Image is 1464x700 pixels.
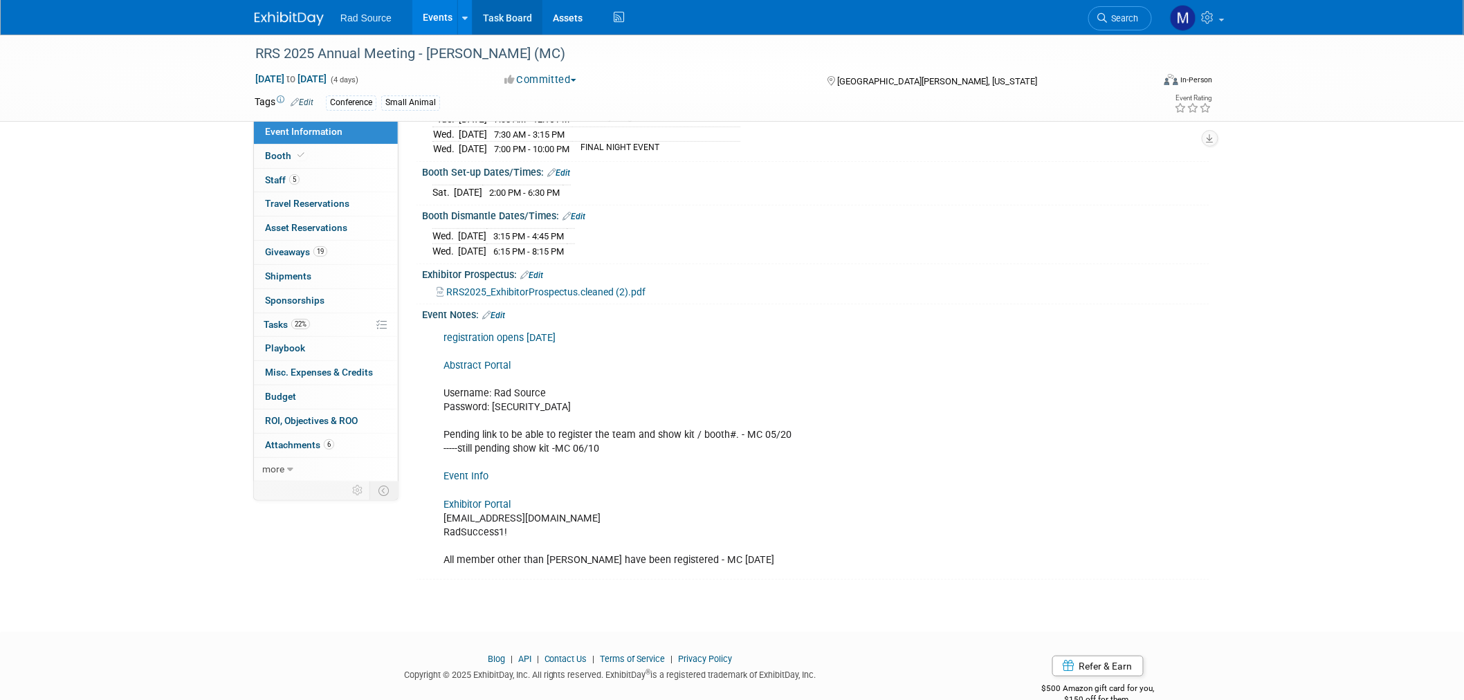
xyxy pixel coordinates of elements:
span: 7:00 PM - 10:00 PM [494,144,569,154]
td: Toggle Event Tabs [370,481,399,499]
td: Wed. [432,142,459,156]
td: Wed. [432,229,458,244]
a: Giveaways19 [254,241,398,264]
span: 6 [324,439,334,450]
span: 22% [291,319,310,329]
a: Shipments [254,265,398,288]
span: ROI, Objectives & ROO [265,415,358,426]
td: [DATE] [458,229,486,244]
span: Attachments [265,439,334,450]
a: ROI, Objectives & ROO [254,409,398,433]
a: Sponsorships [254,289,398,313]
td: Tags [255,95,313,111]
a: Contact Us [545,654,587,664]
a: Booth [254,145,398,168]
span: more [262,463,284,475]
div: Small Animal [381,95,440,110]
a: Attachments6 [254,434,398,457]
div: Event Format [1070,72,1213,93]
span: [GEOGRAPHIC_DATA][PERSON_NAME], [US_STATE] [837,76,1037,86]
a: Edit [482,311,505,320]
a: Asset Reservations [254,217,398,240]
span: | [507,654,516,664]
td: [DATE] [458,244,486,259]
span: Rad Source [340,12,392,24]
span: 2:00 PM - 6:30 PM [489,187,560,198]
div: Booth Set-up Dates/Times: [422,162,1209,180]
a: API [518,654,531,664]
span: Booth [265,150,307,161]
div: Booth Dismantle Dates/Times: [422,205,1209,223]
a: Playbook [254,337,398,360]
span: 6:15 PM - 8:15 PM [493,246,564,257]
span: to [284,73,298,84]
span: Shipments [265,270,311,282]
span: RRS2025_ExhibitorProspectus.cleaned (2).pdf [446,286,646,297]
span: 19 [313,246,327,257]
span: (4 days) [329,75,358,84]
div: RRS 2025 Annual Meeting - [PERSON_NAME] (MC) [250,42,1131,66]
a: Edit [562,212,585,221]
a: Travel Reservations [254,192,398,216]
a: Blog [488,654,505,664]
td: Personalize Event Tab Strip [346,481,370,499]
div: Event Rating [1175,95,1212,102]
div: Conference [326,95,376,110]
span: Tasks [264,319,310,330]
div: Exhibitor Prospectus: [422,264,1209,282]
span: 3:15 PM - 4:45 PM [493,231,564,241]
span: Playbook [265,342,305,353]
td: Wed. [432,244,458,259]
span: 5 [289,174,300,185]
a: Staff5 [254,169,398,192]
a: Exhibitor Portal [443,499,511,510]
a: Misc. Expenses & Credits [254,361,398,385]
span: | [533,654,542,664]
span: Misc. Expenses & Credits [265,367,373,378]
a: Tasks22% [254,313,398,337]
span: Budget [265,391,296,402]
a: registration opens [DATE] [443,332,556,344]
span: | [589,654,598,664]
a: Edit [291,98,313,107]
a: Event Information [254,120,398,144]
td: [DATE] [454,185,482,200]
td: [DATE] [459,127,487,142]
span: Asset Reservations [265,222,347,233]
img: Melissa Conboy [1170,5,1196,31]
span: Travel Reservations [265,198,349,209]
td: Sat. [432,185,454,200]
a: Terms of Service [601,654,666,664]
div: Username: Rad Source Password: [SECURITY_DATA] Pending link to be able to register the team and s... [434,324,1057,574]
div: Event Notes: [422,304,1209,322]
td: FINAL NIGHT EVENT [572,142,740,156]
img: ExhibitDay [255,12,324,26]
a: Abstract Portal [443,360,511,371]
img: Format-Inperson.png [1164,74,1178,85]
a: Privacy Policy [679,654,733,664]
td: Wed. [432,127,459,142]
span: [DATE] [DATE] [255,73,327,85]
a: Budget [254,385,398,409]
span: Staff [265,174,300,185]
div: In-Person [1180,75,1213,85]
div: Copyright © 2025 ExhibitDay, Inc. All rights reserved. ExhibitDay is a registered trademark of Ex... [255,665,966,681]
sup: ® [646,668,651,676]
span: Event Information [265,126,342,137]
span: Sponsorships [265,295,324,306]
a: Search [1088,6,1152,30]
i: Booth reservation complete [298,151,304,159]
td: [DATE] [459,142,487,156]
span: Search [1107,13,1139,24]
a: RRS2025_ExhibitorProspectus.cleaned (2).pdf [437,286,646,297]
a: Event Info [443,470,488,482]
a: Edit [520,270,543,280]
button: Committed [500,73,582,87]
a: Refer & Earn [1052,656,1144,676]
a: Edit [547,168,570,178]
span: Giveaways [265,246,327,257]
span: | [668,654,677,664]
span: 7:30 AM - 3:15 PM [494,129,565,140]
a: more [254,458,398,481]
